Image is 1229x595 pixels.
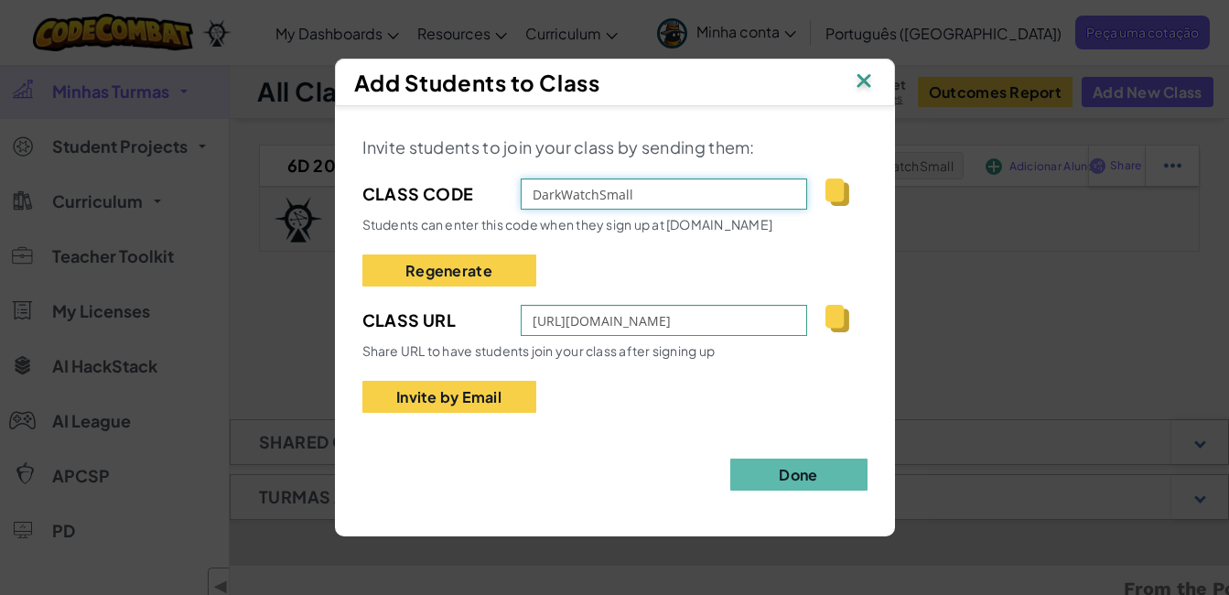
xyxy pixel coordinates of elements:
button: Done [730,459,868,491]
img: IconClose.svg [852,69,876,96]
img: IconCopy.svg [825,305,848,332]
span: Share URL to have students join your class after signing up [362,342,716,359]
span: Class Code [362,180,502,208]
button: Invite by Email [362,381,536,413]
span: Add Students to Class [354,69,600,96]
button: Regenerate [362,254,536,287]
span: Students can enter this code when they sign up at [DOMAIN_NAME] [362,216,773,233]
img: IconCopy.svg [825,178,848,206]
span: Invite students to join your class by sending them: [362,136,755,157]
span: Class Url [362,307,502,334]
